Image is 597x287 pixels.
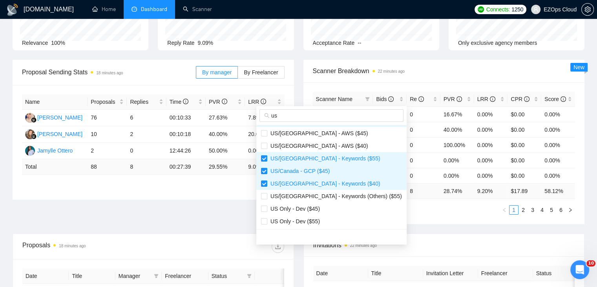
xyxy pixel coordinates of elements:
[267,193,402,199] span: US/[GEOGRAPHIC_DATA] - Keywords (Others) ($55)
[37,146,73,155] div: Jamylle Ottero
[37,113,82,122] div: [PERSON_NAME]
[209,99,227,105] span: PVR
[508,122,541,137] td: $0.00
[166,126,206,143] td: 00:10:18
[206,126,245,143] td: 40.00%
[141,6,167,13] span: Dashboard
[198,40,214,46] span: 9.09%
[541,137,575,153] td: 0.00%
[358,40,361,46] span: --
[247,274,252,278] span: filter
[573,64,584,70] span: New
[541,153,575,168] td: 0.00%
[440,137,474,153] td: 100.00%
[115,269,162,284] th: Manager
[486,5,510,14] span: Connects:
[25,129,35,139] img: NK
[407,183,440,199] td: 8
[25,146,35,156] img: JO
[88,143,127,159] td: 2
[566,205,575,215] button: right
[444,96,462,102] span: PVR
[272,243,284,250] span: download
[313,266,368,281] th: Date
[22,269,69,284] th: Date
[410,96,424,102] span: Re
[22,159,88,175] td: Total
[508,168,541,183] td: $0.00
[528,206,537,214] a: 3
[6,4,19,16] img: logo
[474,168,508,183] td: 0.00%
[407,107,440,122] td: 0
[313,66,575,76] span: Scanner Breakdown
[267,143,368,149] span: US/[GEOGRAPHIC_DATA] - AWS ($40)
[541,183,575,199] td: 58.12 %
[91,98,118,106] span: Proposals
[365,97,370,101] span: filter
[267,130,368,136] span: US/[GEOGRAPHIC_DATA] - AWS ($45)
[524,96,529,102] span: info-circle
[166,143,206,159] td: 12:44:26
[25,113,35,123] img: AJ
[560,96,566,102] span: info-circle
[474,183,508,199] td: 9.20 %
[69,269,115,284] th: Title
[130,98,157,106] span: Replies
[474,122,508,137] td: 0.00%
[407,137,440,153] td: 0
[407,168,440,183] td: 0
[519,206,528,214] a: 2
[378,69,405,74] time: 22 minutes ago
[170,99,188,105] span: Time
[477,96,495,102] span: LRR
[376,96,394,102] span: Bids
[509,206,518,214] a: 1
[264,113,270,118] span: search
[202,69,232,75] span: By manager
[440,107,474,122] td: 16.67%
[440,183,474,199] td: 28.74 %
[25,114,82,120] a: AJ[PERSON_NAME]
[456,96,462,102] span: info-circle
[22,94,88,110] th: Name
[22,40,48,46] span: Relevance
[272,240,284,253] button: download
[167,40,194,46] span: Reply Rate
[566,205,575,215] li: Next Page
[127,159,166,175] td: 8
[500,205,509,215] button: left
[22,67,196,77] span: Proposal Sending Stats
[245,110,284,126] td: 7.89%
[127,126,166,143] td: 2
[245,143,284,159] td: 0.00%
[538,206,546,214] a: 4
[490,96,495,102] span: info-circle
[407,153,440,168] td: 0
[541,168,575,183] td: 0.00%
[96,71,123,75] time: 18 minutes ago
[267,155,380,162] span: US/[GEOGRAPHIC_DATA] - Keywords ($55)
[533,7,539,12] span: user
[568,208,573,212] span: right
[440,168,474,183] td: 0.00%
[154,274,159,278] span: filter
[313,40,355,46] span: Acceptance Rate
[261,99,266,104] span: info-circle
[474,137,508,153] td: 0.00%
[166,110,206,126] td: 00:10:33
[127,143,166,159] td: 0
[206,143,245,159] td: 50.00%
[458,40,537,46] span: Only exclusive agency members
[474,107,508,122] td: 0.00%
[245,270,253,282] span: filter
[478,266,533,281] th: Freelancer
[478,6,484,13] img: upwork-logo.png
[533,266,588,281] th: Status
[59,244,86,248] time: 18 minutes ago
[248,99,266,105] span: LRR
[440,122,474,137] td: 40.00%
[183,6,212,13] a: searchScanner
